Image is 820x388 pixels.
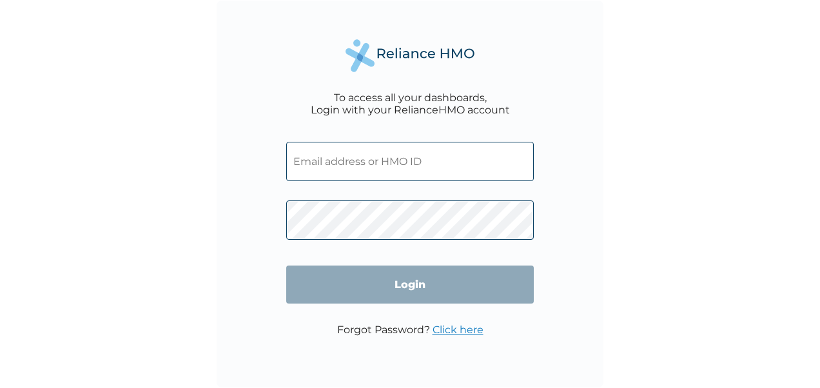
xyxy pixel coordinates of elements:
[433,324,483,336] a: Click here
[286,142,534,181] input: Email address or HMO ID
[337,324,483,336] p: Forgot Password?
[346,39,474,72] img: Reliance Health's Logo
[286,266,534,304] input: Login
[311,92,510,116] div: To access all your dashboards, Login with your RelianceHMO account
